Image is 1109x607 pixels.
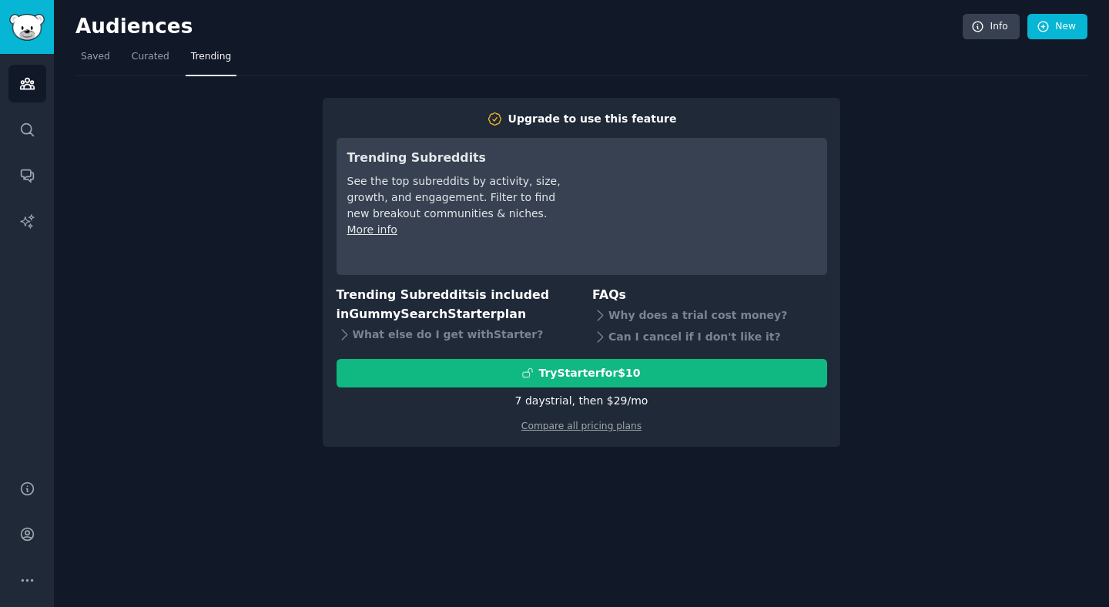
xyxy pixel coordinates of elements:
iframe: YouTube video player [585,149,816,264]
div: Can I cancel if I don't like it? [592,327,827,348]
a: More info [347,223,397,236]
span: Saved [81,50,110,64]
div: Why does a trial cost money? [592,305,827,327]
button: TryStarterfor$10 [337,359,827,387]
div: See the top subreddits by activity, size, growth, and engagement. Filter to find new breakout com... [347,173,564,222]
div: Upgrade to use this feature [508,111,677,127]
div: 7 days trial, then $ 29 /mo [515,393,648,409]
div: What else do I get with Starter ? [337,324,571,345]
span: GummySearch Starter [349,307,496,321]
a: New [1027,14,1087,40]
span: Trending [191,50,231,64]
span: Curated [132,50,169,64]
h3: FAQs [592,286,827,305]
img: GummySearch logo [9,14,45,41]
a: Curated [126,45,175,76]
h2: Audiences [75,15,963,39]
h3: Trending Subreddits is included in plan [337,286,571,324]
h3: Trending Subreddits [347,149,564,168]
a: Trending [186,45,236,76]
a: Saved [75,45,116,76]
a: Info [963,14,1020,40]
a: Compare all pricing plans [521,421,642,431]
div: Try Starter for $10 [538,365,640,381]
